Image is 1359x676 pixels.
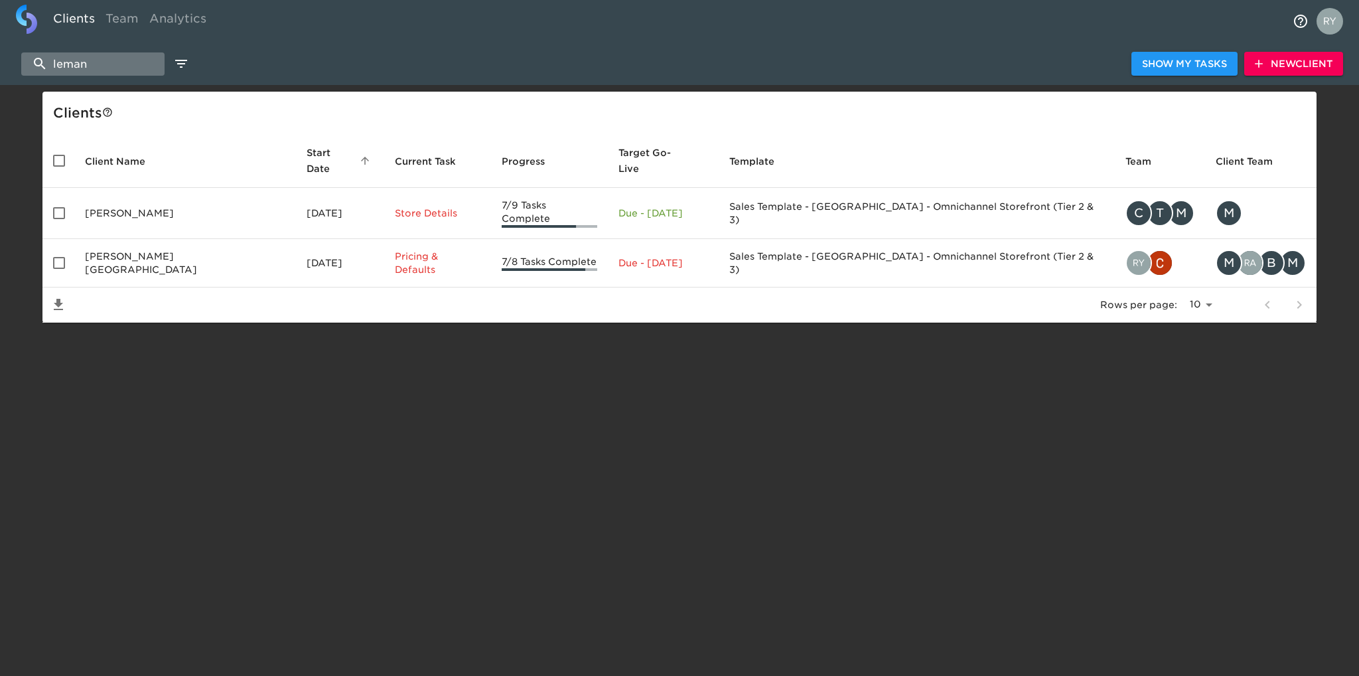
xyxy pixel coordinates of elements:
p: Pricing & Defaults [395,250,481,276]
div: courtney.branch@roadster.com, teddy.turner@roadster.com, mike.crothers@roadster.com [1125,200,1194,226]
p: Rows per page: [1100,298,1177,311]
button: NewClient [1244,52,1343,76]
img: rahul.joshi@cdk.com [1238,251,1262,275]
a: Clients [48,5,100,37]
span: Client Team [1216,153,1290,169]
p: Due - [DATE] [618,256,708,270]
td: [PERSON_NAME] [74,188,296,239]
div: C [1125,200,1152,226]
svg: This is a list of all of your clients and clients shared with you [102,107,113,118]
span: This is the next Task in this Hub that should be completed [395,153,456,169]
span: Target Go-Live [618,145,708,177]
span: Team [1125,153,1169,169]
button: edit [170,52,192,75]
a: Analytics [144,5,212,37]
img: ryan.dale@roadster.com [1127,251,1151,275]
p: Due - [DATE] [618,207,708,220]
div: M [1279,250,1306,276]
td: 7/9 Tasks Complete [491,188,608,239]
div: Client s [53,102,1311,124]
span: Template [729,153,792,169]
span: New Client [1255,56,1332,72]
select: rows per page [1182,295,1217,315]
div: M [1216,250,1242,276]
span: Calculated based on the start date and the duration of all Tasks contained in this Hub. [618,145,691,177]
a: Team [100,5,144,37]
img: christopher.mccarthy@roadster.com [1148,251,1172,275]
td: [DATE] [296,188,384,239]
p: Store Details [395,207,481,220]
div: ryan.dale@roadster.com, christopher.mccarthy@roadster.com [1125,250,1194,276]
span: Current Task [395,153,473,169]
button: Save List [42,289,74,321]
div: M [1216,200,1242,226]
td: [DATE] [296,239,384,288]
td: Sales Template - [GEOGRAPHIC_DATA] - Omnichannel Storefront (Tier 2 & 3) [719,188,1115,239]
img: logo [16,5,37,34]
td: 7/8 Tasks Complete [491,239,608,288]
td: Sales Template - [GEOGRAPHIC_DATA] - Omnichannel Storefront (Tier 2 & 3) [719,239,1115,288]
div: mleman@lemanauto.com [1216,200,1306,226]
span: Show My Tasks [1142,56,1227,72]
img: Profile [1317,8,1343,35]
div: B [1258,250,1285,276]
span: Start Date [307,145,374,177]
div: mleman@samleman.com, rahul.joshi@cdk.com, brushton@samleman.com, mleman@lemanauto.com [1216,250,1306,276]
td: [PERSON_NAME][GEOGRAPHIC_DATA] [74,239,296,288]
span: Client Name [85,153,163,169]
div: M [1168,200,1194,226]
div: T [1147,200,1173,226]
button: Show My Tasks [1131,52,1238,76]
span: Progress [502,153,562,169]
button: notifications [1285,5,1317,37]
input: search [21,52,165,76]
table: enhanced table [42,134,1317,323]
